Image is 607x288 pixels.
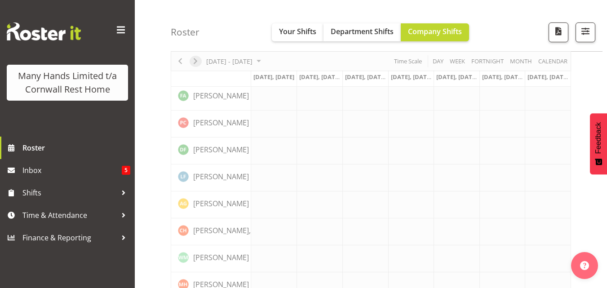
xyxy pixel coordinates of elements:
[16,69,119,96] div: Many Hands Limited t/a Cornwall Rest Home
[7,22,81,40] img: Rosterit website logo
[549,22,568,42] button: Download a PDF of the roster according to the set date range.
[408,27,462,36] span: Company Shifts
[331,27,394,36] span: Department Shifts
[580,261,589,270] img: help-xxl-2.png
[576,22,595,42] button: Filter Shifts
[22,141,130,155] span: Roster
[122,166,130,175] span: 5
[401,23,469,41] button: Company Shifts
[279,27,316,36] span: Your Shifts
[323,23,401,41] button: Department Shifts
[590,113,607,174] button: Feedback - Show survey
[22,231,117,244] span: Finance & Reporting
[272,23,323,41] button: Your Shifts
[22,164,122,177] span: Inbox
[22,208,117,222] span: Time & Attendance
[171,27,199,37] h4: Roster
[22,186,117,199] span: Shifts
[594,122,603,154] span: Feedback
